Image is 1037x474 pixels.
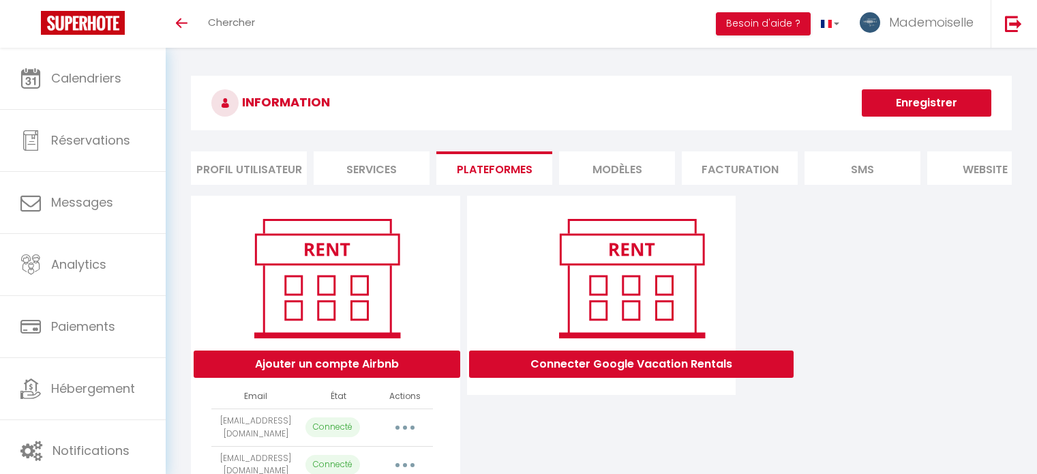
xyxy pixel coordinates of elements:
[51,194,113,211] span: Messages
[191,151,307,185] li: Profil Utilisateur
[240,213,414,344] img: rent.png
[682,151,798,185] li: Facturation
[211,385,300,409] th: Email
[51,380,135,397] span: Hébergement
[194,351,460,378] button: Ajouter un compte Airbnb
[300,385,378,409] th: État
[559,151,675,185] li: MODÈLES
[436,151,552,185] li: Plateformes
[862,89,991,117] button: Enregistrer
[805,151,920,185] li: SMS
[889,14,974,31] span: Mademoiselle
[52,442,130,459] span: Notifications
[41,11,125,35] img: Super Booking
[305,417,360,437] p: Connecté
[1005,15,1022,32] img: logout
[51,132,130,149] span: Réservations
[716,12,811,35] button: Besoin d'aide ?
[314,151,430,185] li: Services
[51,256,106,273] span: Analytics
[545,213,719,344] img: rent.png
[51,318,115,335] span: Paiements
[211,409,300,446] td: [EMAIL_ADDRESS][DOMAIN_NAME]
[208,15,255,29] span: Chercher
[469,351,794,378] button: Connecter Google Vacation Rentals
[860,12,880,33] img: ...
[191,76,1012,130] h3: INFORMATION
[51,70,121,87] span: Calendriers
[378,385,433,409] th: Actions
